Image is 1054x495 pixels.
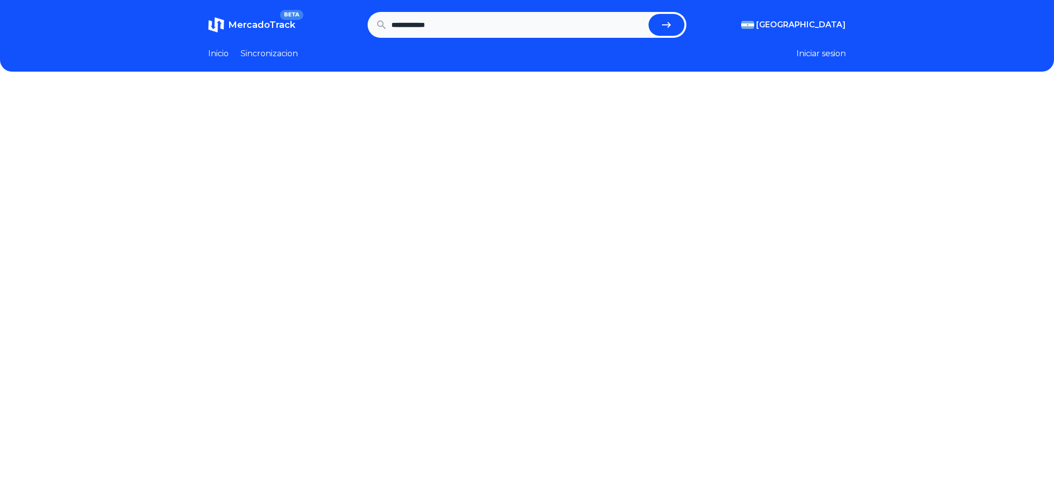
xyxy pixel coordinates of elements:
[796,48,846,60] button: Iniciar sesion
[228,19,295,30] span: MercadoTrack
[756,19,846,31] span: [GEOGRAPHIC_DATA]
[208,17,224,33] img: MercadoTrack
[280,10,303,20] span: BETA
[208,48,229,60] a: Inicio
[208,17,295,33] a: MercadoTrackBETA
[741,21,754,29] img: Argentina
[741,19,846,31] button: [GEOGRAPHIC_DATA]
[241,48,298,60] a: Sincronizacion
